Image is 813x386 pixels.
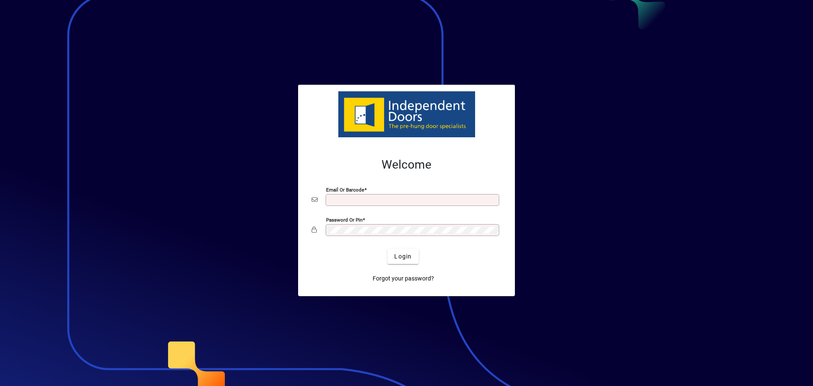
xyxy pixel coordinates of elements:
a: Forgot your password? [369,271,437,286]
mat-label: Password or Pin [326,217,362,223]
span: Forgot your password? [373,274,434,283]
h2: Welcome [312,158,501,172]
span: Login [394,252,412,261]
mat-label: Email or Barcode [326,187,364,193]
button: Login [387,249,418,264]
